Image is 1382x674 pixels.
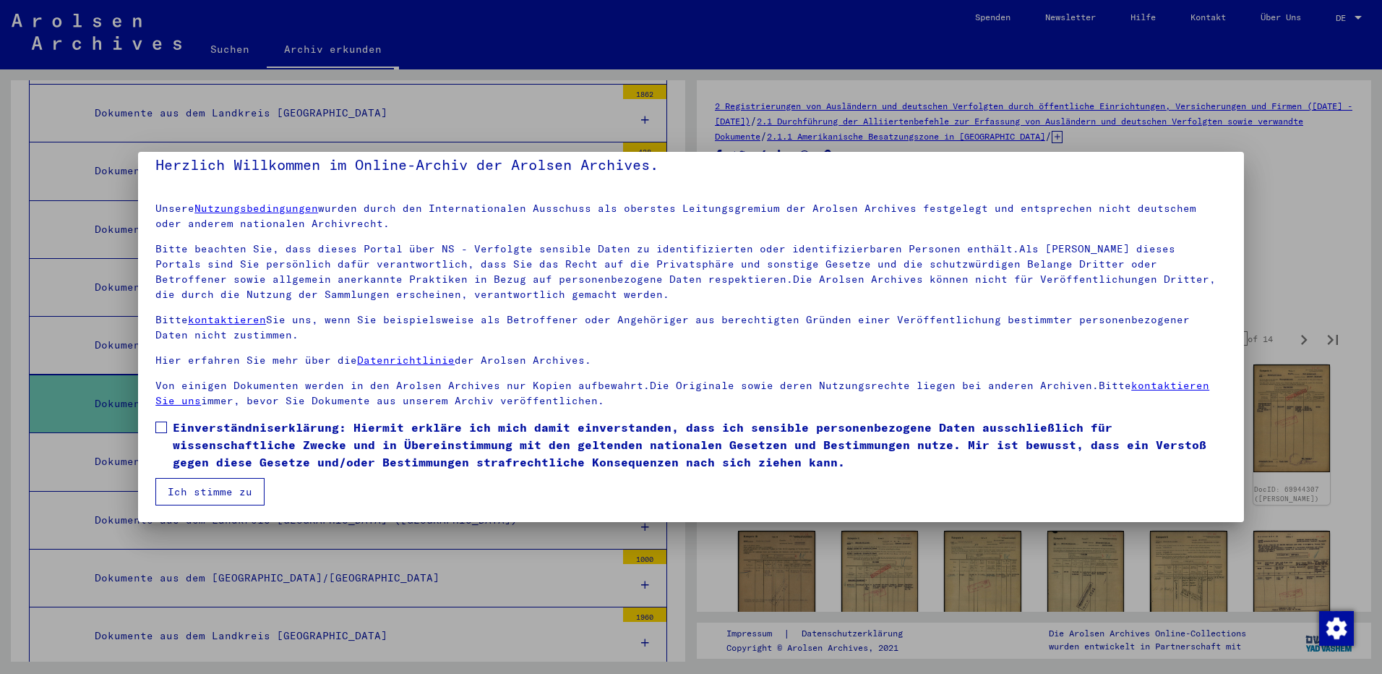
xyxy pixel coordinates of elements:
[155,242,1227,302] p: Bitte beachten Sie, dass dieses Portal über NS - Verfolgte sensible Daten zu identifizierten oder...
[173,419,1227,471] span: Einverständniserklärung: Hiermit erkläre ich mich damit einverstanden, dass ich sensible personen...
[155,201,1227,231] p: Unsere wurden durch den Internationalen Ausschuss als oberstes Leitungsgremium der Arolsen Archiv...
[155,379,1209,407] a: kontaktieren Sie uns
[194,202,318,215] a: Nutzungsbedingungen
[188,313,266,326] a: kontaktieren
[155,353,1227,368] p: Hier erfahren Sie mehr über die der Arolsen Archives.
[1319,611,1354,646] img: Zustimmung ändern
[155,378,1227,409] p: Von einigen Dokumenten werden in den Arolsen Archives nur Kopien aufbewahrt.Die Originale sowie d...
[155,478,265,505] button: Ich stimme zu
[357,354,455,367] a: Datenrichtlinie
[155,153,1227,176] h5: Herzlich Willkommen im Online-Archiv der Arolsen Archives.
[155,312,1227,343] p: Bitte Sie uns, wenn Sie beispielsweise als Betroffener oder Angehöriger aus berechtigten Gründen ...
